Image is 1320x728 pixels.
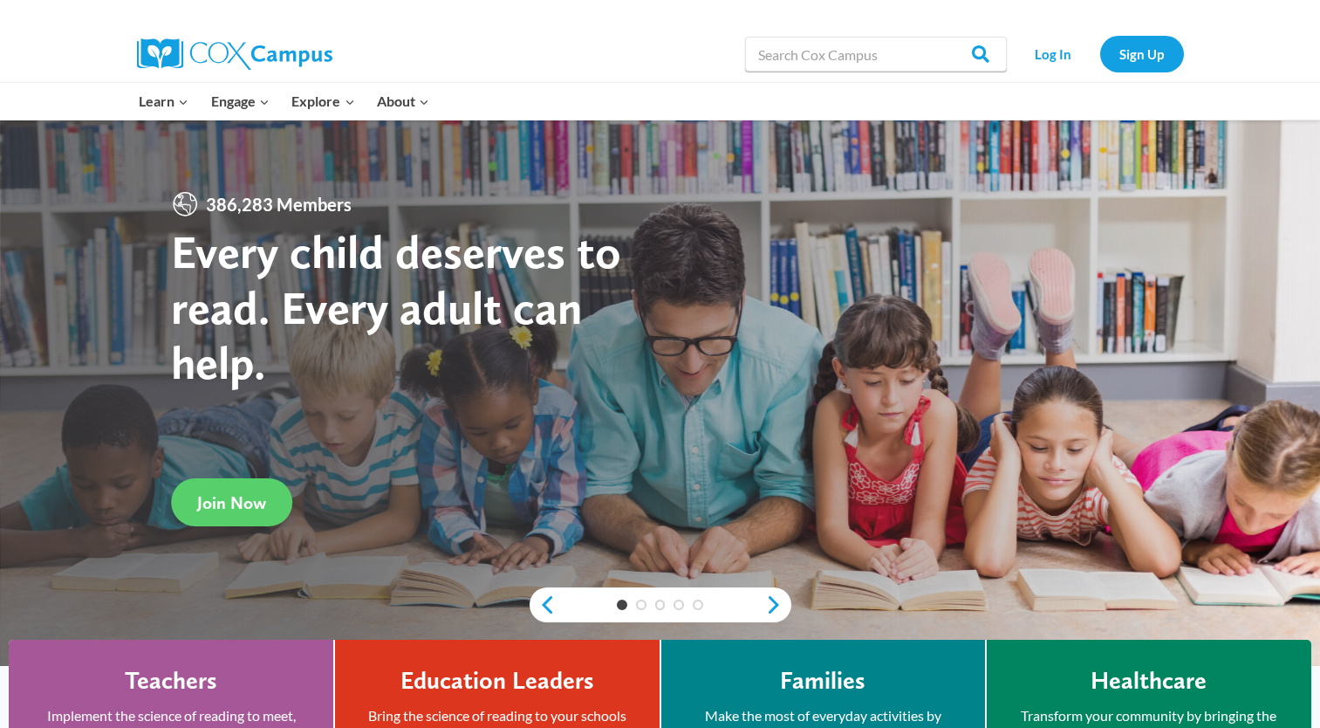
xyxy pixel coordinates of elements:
h4: Teachers [125,666,217,696]
span: Engage [211,90,270,113]
h4: Education Leaders [400,666,594,696]
a: 5 [693,600,703,610]
a: Sign Up [1100,36,1184,72]
input: Search Cox Campus [745,37,1007,72]
a: 1 [617,600,627,610]
nav: Secondary Navigation [1016,36,1184,72]
a: next [765,594,791,615]
h4: Families [780,666,865,696]
a: Join Now [171,478,292,526]
span: 386,283 Members [199,190,359,218]
div: content slider buttons [530,587,791,622]
span: Learn [139,90,188,113]
strong: Every child deserves to read. Every adult can help. [171,223,621,390]
span: Explore [291,90,354,113]
nav: Primary Navigation [128,83,441,120]
img: Cox Campus [137,38,332,70]
a: Log In [1016,36,1091,72]
a: 4 [674,600,684,610]
span: Join Now [197,492,266,513]
span: About [377,90,429,113]
a: 2 [636,600,646,610]
h4: Healthcare [1091,666,1207,696]
a: 3 [655,600,666,610]
a: previous [530,594,556,615]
